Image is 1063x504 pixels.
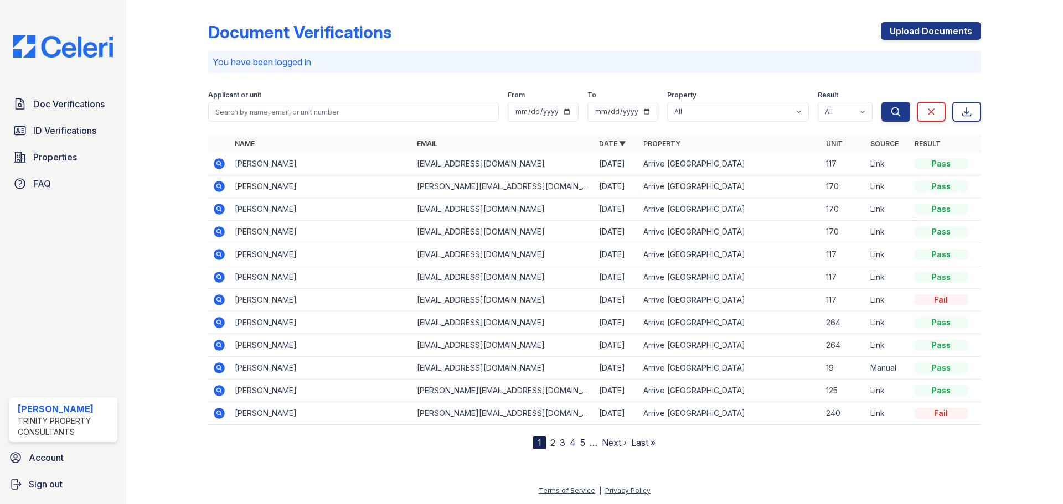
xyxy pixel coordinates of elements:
[412,357,595,380] td: [EMAIL_ADDRESS][DOMAIN_NAME]
[915,408,968,419] div: Fail
[639,402,821,425] td: Arrive [GEOGRAPHIC_DATA]
[870,139,899,148] a: Source
[915,158,968,169] div: Pass
[412,311,595,334] td: [EMAIL_ADDRESS][DOMAIN_NAME]
[590,436,597,449] span: …
[595,402,639,425] td: [DATE]
[9,93,117,115] a: Doc Verifications
[230,311,412,334] td: [PERSON_NAME]
[412,198,595,221] td: [EMAIL_ADDRESS][DOMAIN_NAME]
[412,334,595,357] td: [EMAIL_ADDRESS][DOMAIN_NAME]
[639,289,821,311] td: Arrive [GEOGRAPHIC_DATA]
[915,204,968,215] div: Pass
[866,311,910,334] td: Link
[866,221,910,243] td: Link
[915,385,968,396] div: Pass
[822,243,866,266] td: 117
[822,334,866,357] td: 264
[866,153,910,175] td: Link
[533,436,546,449] div: 1
[639,334,821,357] td: Arrive [GEOGRAPHIC_DATA]
[822,289,866,311] td: 117
[33,97,105,111] span: Doc Verifications
[915,272,968,283] div: Pass
[412,175,595,198] td: [PERSON_NAME][EMAIL_ADDRESS][DOMAIN_NAME]
[412,221,595,243] td: [EMAIL_ADDRESS][DOMAIN_NAME]
[595,289,639,311] td: [DATE]
[866,402,910,425] td: Link
[18,402,113,415] div: [PERSON_NAME]
[208,91,261,100] label: Applicant or unit
[595,334,639,357] td: [DATE]
[9,173,117,195] a: FAQ
[230,175,412,198] td: [PERSON_NAME]
[208,22,391,42] div: Document Verifications
[33,177,51,190] span: FAQ
[915,362,968,373] div: Pass
[667,91,696,100] label: Property
[4,35,122,58] img: CE_Logo_Blue-a8612792a0a2168367f1c8372b55b34899dd931a85d93a1a3d3e32e68fde9ad4.png
[915,317,968,328] div: Pass
[599,486,601,495] div: |
[539,486,595,495] a: Terms of Service
[412,402,595,425] td: [PERSON_NAME][EMAIL_ADDRESS][DOMAIN_NAME]
[412,153,595,175] td: [EMAIL_ADDRESS][DOMAIN_NAME]
[230,221,412,243] td: [PERSON_NAME]
[235,139,255,148] a: Name
[570,437,576,448] a: 4
[639,221,821,243] td: Arrive [GEOGRAPHIC_DATA]
[595,357,639,380] td: [DATE]
[822,198,866,221] td: 170
[595,380,639,402] td: [DATE]
[230,198,412,221] td: [PERSON_NAME]
[230,380,412,402] td: [PERSON_NAME]
[631,437,656,448] a: Last »
[866,175,910,198] td: Link
[822,153,866,175] td: 117
[822,266,866,289] td: 117
[639,266,821,289] td: Arrive [GEOGRAPHIC_DATA]
[412,289,595,311] td: [EMAIL_ADDRESS][DOMAIN_NAME]
[230,153,412,175] td: [PERSON_NAME]
[18,415,113,438] div: Trinity Property Consultants
[230,334,412,357] td: [PERSON_NAME]
[818,91,838,100] label: Result
[412,380,595,402] td: [PERSON_NAME][EMAIL_ADDRESS][DOMAIN_NAME]
[639,357,821,380] td: Arrive [GEOGRAPHIC_DATA]
[822,221,866,243] td: 170
[866,198,910,221] td: Link
[866,289,910,311] td: Link
[33,124,96,137] span: ID Verifications
[881,22,981,40] a: Upload Documents
[866,266,910,289] td: Link
[9,119,117,142] a: ID Verifications
[915,249,968,260] div: Pass
[822,175,866,198] td: 170
[643,139,680,148] a: Property
[550,437,555,448] a: 2
[412,266,595,289] td: [EMAIL_ADDRESS][DOMAIN_NAME]
[866,380,910,402] td: Link
[595,175,639,198] td: [DATE]
[639,175,821,198] td: Arrive [GEOGRAPHIC_DATA]
[213,55,977,69] p: You have been logged in
[33,150,77,164] span: Properties
[230,243,412,266] td: [PERSON_NAME]
[639,243,821,266] td: Arrive [GEOGRAPHIC_DATA]
[595,243,639,266] td: [DATE]
[822,402,866,425] td: 240
[595,198,639,221] td: [DATE]
[822,357,866,380] td: 19
[208,102,499,122] input: Search by name, email, or unit number
[602,437,627,448] a: Next ›
[639,153,821,175] td: Arrive [GEOGRAPHIC_DATA]
[915,181,968,192] div: Pass
[412,243,595,266] td: [EMAIL_ADDRESS][DOMAIN_NAME]
[230,266,412,289] td: [PERSON_NAME]
[9,146,117,168] a: Properties
[595,221,639,243] td: [DATE]
[4,446,122,469] a: Account
[587,91,596,100] label: To
[580,437,585,448] a: 5
[915,340,968,351] div: Pass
